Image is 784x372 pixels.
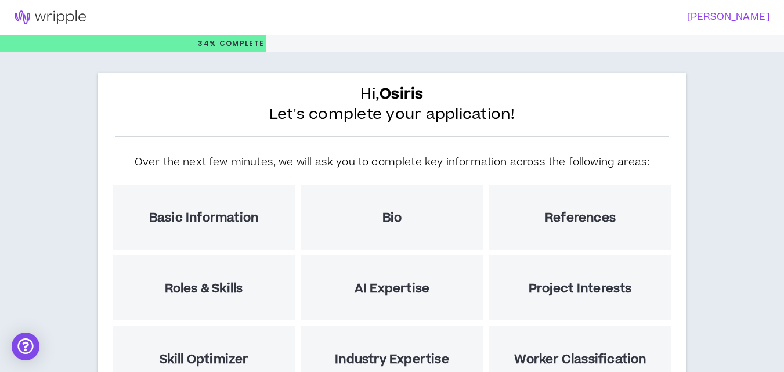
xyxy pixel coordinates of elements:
[165,281,243,296] h5: Roles & Skills
[360,84,423,104] span: Hi,
[216,38,264,49] span: Complete
[385,12,769,23] h3: [PERSON_NAME]
[335,352,449,367] h5: Industry Expertise
[514,352,646,367] h5: Worker Classification
[382,211,402,225] h5: Bio
[529,281,631,296] h5: Project Interests
[135,154,650,170] h5: Over the next few minutes, we will ask you to complete key information across the following areas:
[160,352,248,367] h5: Skill Optimizer
[198,35,264,52] p: 34%
[380,83,424,105] b: Osiris
[12,333,39,360] div: Open Intercom Messenger
[355,281,429,296] h5: AI Expertise
[149,211,258,225] h5: Basic Information
[545,211,616,225] h5: References
[269,104,515,125] span: Let's complete your application!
